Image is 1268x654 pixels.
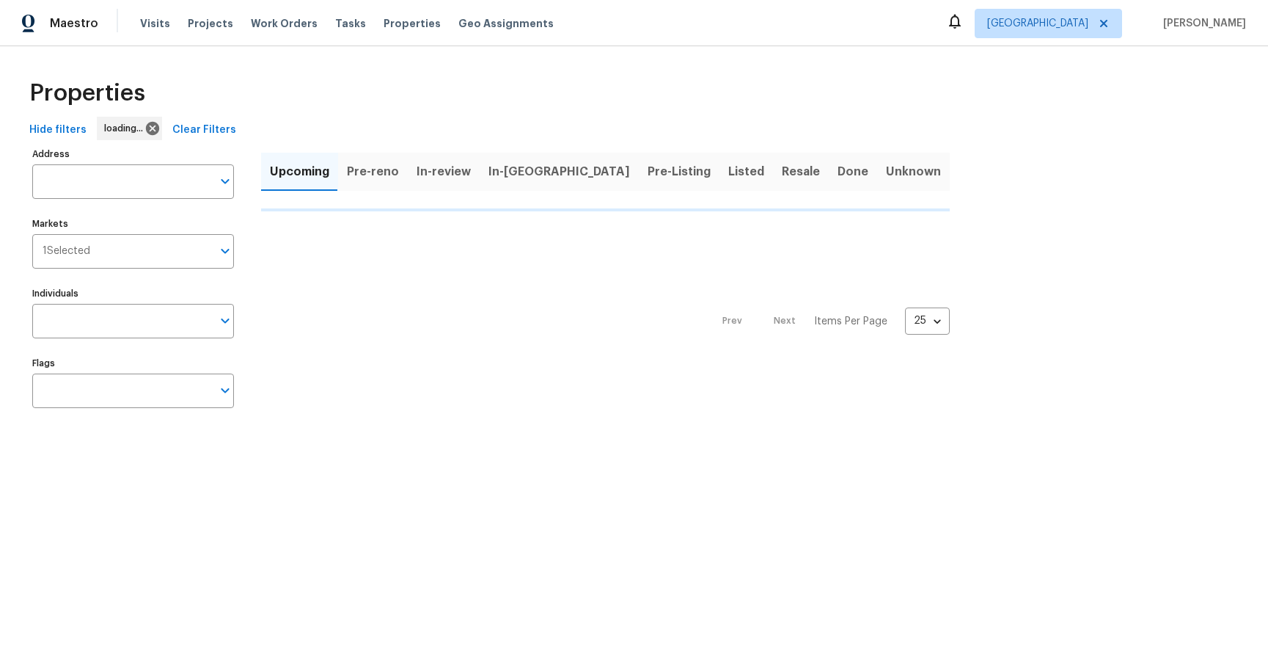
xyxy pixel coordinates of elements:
span: In-[GEOGRAPHIC_DATA] [488,161,630,182]
div: 25 [905,302,950,340]
span: Geo Assignments [458,16,554,31]
nav: Pagination Navigation [708,220,950,423]
button: Clear Filters [166,117,242,144]
span: Tasks [335,18,366,29]
label: Individuals [32,289,234,298]
span: Resale [782,161,820,182]
span: [PERSON_NAME] [1157,16,1246,31]
span: Clear Filters [172,121,236,139]
label: Markets [32,219,234,228]
span: Listed [728,161,764,182]
button: Open [215,380,235,401]
button: Hide filters [23,117,92,144]
span: loading... [104,121,149,136]
span: Hide filters [29,121,87,139]
span: Maestro [50,16,98,31]
label: Flags [32,359,234,368]
span: Done [838,161,868,182]
span: Pre-reno [347,161,399,182]
span: Properties [384,16,441,31]
span: Work Orders [251,16,318,31]
span: Visits [140,16,170,31]
button: Open [215,310,235,331]
p: Items Per Page [814,314,887,329]
span: 1 Selected [43,245,90,258]
button: Open [215,171,235,192]
label: Address [32,150,234,159]
span: Projects [188,16,233,31]
span: Pre-Listing [648,161,711,182]
span: Upcoming [270,161,329,182]
span: Properties [29,86,145,101]
button: Open [215,241,235,261]
span: [GEOGRAPHIC_DATA] [987,16,1088,31]
span: In-review [417,161,471,182]
div: loading... [97,117,162,140]
span: Unknown [886,161,941,182]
